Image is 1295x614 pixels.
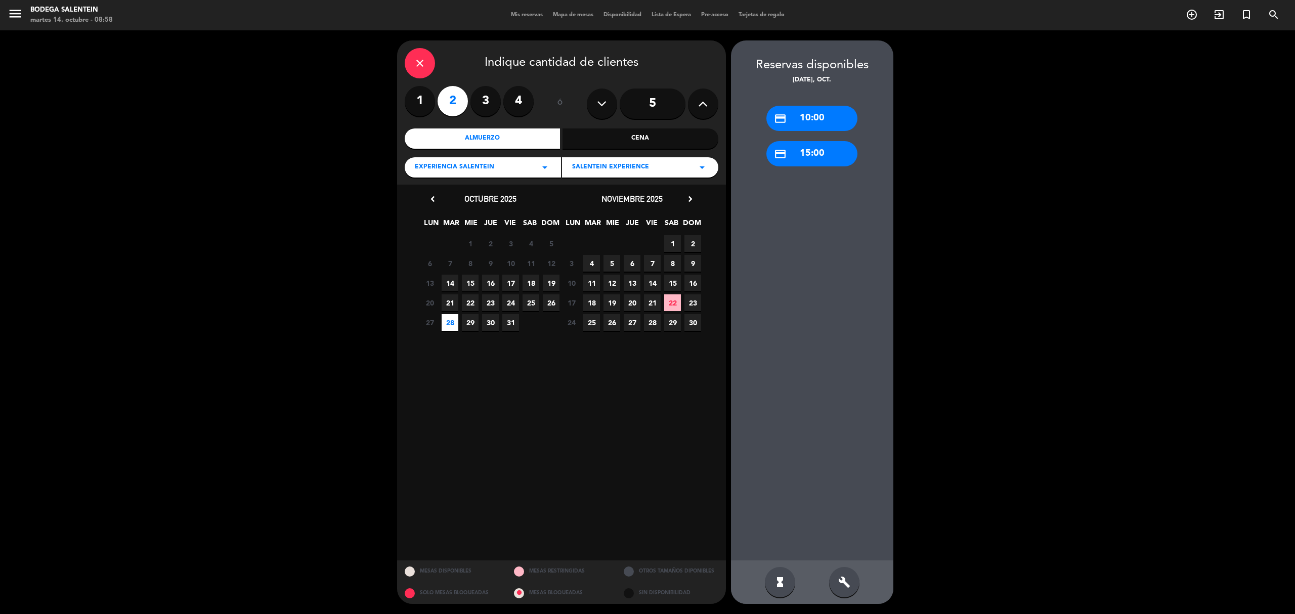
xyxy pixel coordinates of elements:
[522,217,538,234] span: SAB
[683,217,700,234] span: DOM
[731,56,893,75] div: Reservas disponibles
[502,275,519,291] span: 17
[8,6,23,21] i: menu
[523,235,539,252] span: 4
[1186,9,1198,21] i: add_circle_outline
[523,275,539,291] span: 18
[502,294,519,311] span: 24
[583,255,600,272] span: 4
[624,275,640,291] span: 13
[603,294,620,311] span: 19
[563,128,718,149] div: Cena
[442,294,458,311] span: 21
[482,314,499,331] span: 30
[563,294,580,311] span: 17
[1240,9,1253,21] i: turned_in_not
[502,314,519,331] span: 31
[584,217,601,234] span: MAR
[464,194,516,204] span: octubre 2025
[616,560,726,582] div: OTROS TAMAÑOS DIPONIBLES
[548,12,598,18] span: Mapa de mesas
[774,112,787,125] i: credit_card
[482,294,499,311] span: 23
[684,314,701,331] span: 30
[482,275,499,291] span: 16
[1213,9,1225,21] i: exit_to_app
[462,314,479,331] span: 29
[572,162,649,172] span: Salentein Experience
[405,48,718,78] div: Indique cantidad de clientes
[685,194,696,204] i: chevron_right
[563,314,580,331] span: 24
[462,294,479,311] span: 22
[462,217,479,234] span: MIE
[523,255,539,272] span: 11
[415,162,494,172] span: Experiencia Salentein
[624,294,640,311] span: 20
[442,314,458,331] span: 28
[543,294,559,311] span: 26
[664,294,681,311] span: 22
[583,314,600,331] span: 25
[543,235,559,252] span: 5
[603,275,620,291] span: 12
[696,161,708,173] i: arrow_drop_down
[523,294,539,311] span: 25
[482,235,499,252] span: 2
[624,314,640,331] span: 27
[563,255,580,272] span: 3
[544,86,577,121] div: ó
[646,12,696,18] span: Lista de Espera
[696,12,733,18] span: Pre-acceso
[684,294,701,311] span: 23
[774,148,787,160] i: credit_card
[598,12,646,18] span: Disponibilidad
[603,255,620,272] span: 5
[421,314,438,331] span: 27
[462,275,479,291] span: 15
[405,128,560,149] div: Almuerzo
[506,12,548,18] span: Mis reservas
[664,235,681,252] span: 1
[774,576,786,588] i: hourglass_full
[423,217,440,234] span: LUN
[601,194,663,204] span: noviembre 2025
[644,294,661,311] span: 21
[624,255,640,272] span: 6
[539,161,551,173] i: arrow_drop_down
[503,86,534,116] label: 4
[421,275,438,291] span: 13
[684,235,701,252] span: 2
[663,217,680,234] span: SAB
[565,217,581,234] span: LUN
[506,560,616,582] div: MESAS RESTRINGIDAS
[421,294,438,311] span: 20
[644,314,661,331] span: 28
[624,217,640,234] span: JUE
[644,255,661,272] span: 7
[8,6,23,25] button: menu
[405,86,435,116] label: 1
[421,255,438,272] span: 6
[442,255,458,272] span: 7
[482,255,499,272] span: 9
[838,576,850,588] i: build
[1268,9,1280,21] i: search
[604,217,621,234] span: MIE
[506,582,616,604] div: MESAS BLOQUEADAS
[397,560,507,582] div: MESAS DISPONIBLES
[462,235,479,252] span: 1
[684,275,701,291] span: 16
[603,314,620,331] span: 26
[583,275,600,291] span: 11
[664,275,681,291] span: 15
[643,217,660,234] span: VIE
[482,217,499,234] span: JUE
[766,106,857,131] div: 10:00
[616,582,726,604] div: SIN DISPONIBILIDAD
[664,255,681,272] span: 8
[30,5,113,15] div: Bodega Salentein
[438,86,468,116] label: 2
[583,294,600,311] span: 18
[414,57,426,69] i: close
